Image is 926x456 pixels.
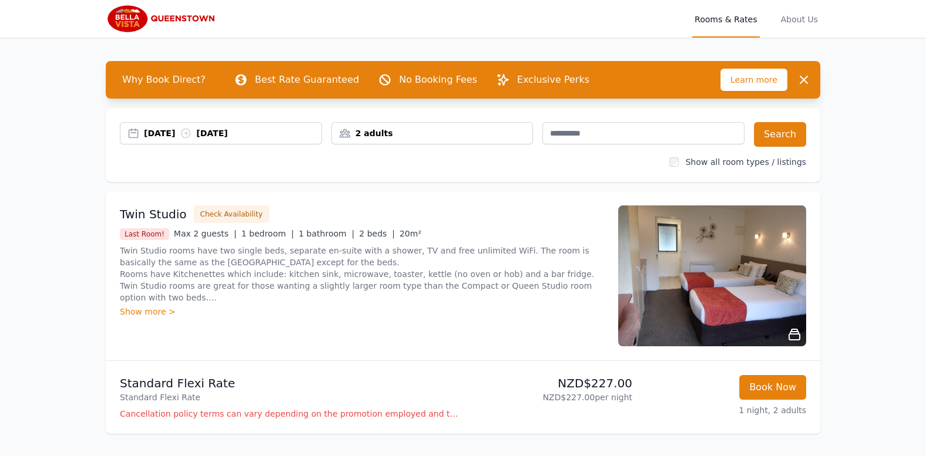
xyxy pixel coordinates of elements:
[144,127,321,139] div: [DATE] [DATE]
[174,229,237,238] span: Max 2 guests |
[468,391,632,403] p: NZD$227.00 per night
[400,229,421,238] span: 20m²
[120,408,458,420] p: Cancellation policy terms can vary depending on the promotion employed and the time of stay of th...
[359,229,395,238] span: 2 beds |
[255,73,359,87] p: Best Rate Guaranteed
[120,375,458,391] p: Standard Flexi Rate
[241,229,294,238] span: 1 bedroom |
[739,375,806,400] button: Book Now
[468,375,632,391] p: NZD$227.00
[113,68,215,92] span: Why Book Direct?
[754,122,806,147] button: Search
[120,245,604,303] p: Twin Studio rooms have two single beds, separate en-suite with a shower, TV and free unlimited Wi...
[642,404,806,416] p: 1 night, 2 adults
[720,69,787,91] span: Learn more
[106,5,219,33] img: Bella Vista Queenstown
[120,228,169,240] span: Last Room!
[120,391,458,403] p: Standard Flexi Rate
[120,206,187,222] h3: Twin Studio
[194,205,269,223] button: Check Availability
[686,157,806,167] label: Show all room types / listings
[298,229,354,238] span: 1 bathroom |
[399,73,477,87] p: No Booking Fees
[332,127,533,139] div: 2 adults
[517,73,589,87] p: Exclusive Perks
[120,306,604,317] div: Show more >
